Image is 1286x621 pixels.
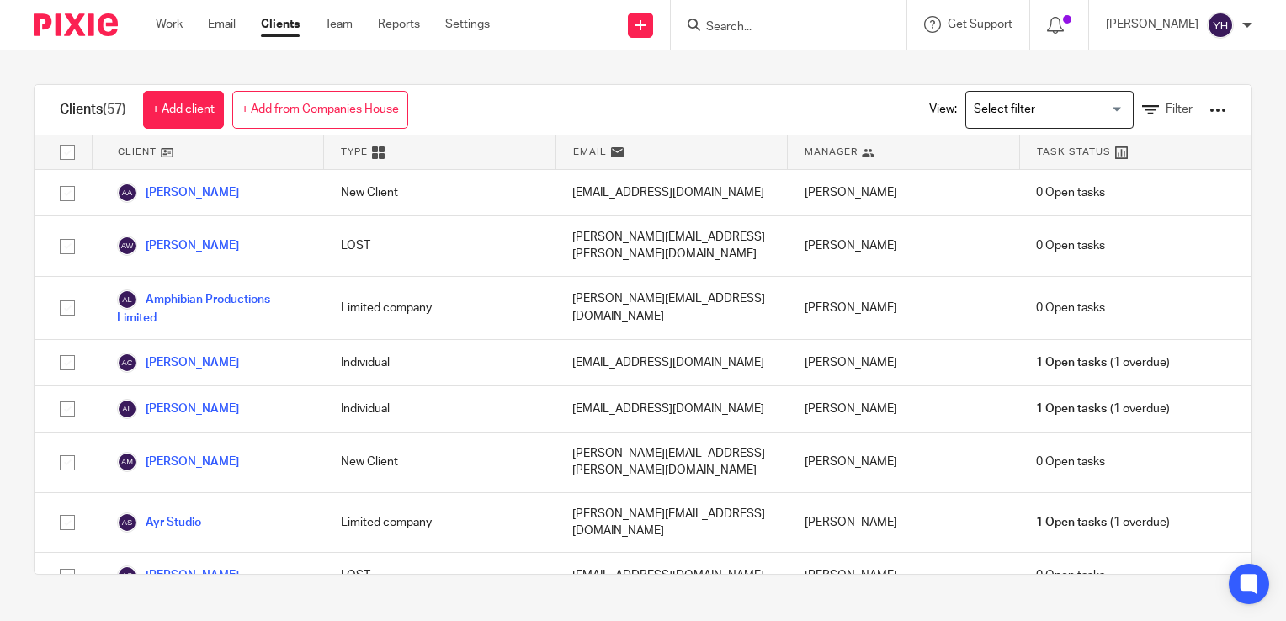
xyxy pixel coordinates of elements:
[117,183,239,203] a: [PERSON_NAME]
[261,16,300,33] a: Clients
[1036,514,1107,531] span: 1 Open tasks
[341,145,368,159] span: Type
[555,433,788,492] div: [PERSON_NAME][EMAIL_ADDRESS][PERSON_NAME][DOMAIN_NAME]
[324,386,556,432] div: Individual
[117,452,137,472] img: svg%3E
[1036,401,1107,417] span: 1 Open tasks
[117,452,239,472] a: [PERSON_NAME]
[788,170,1020,215] div: [PERSON_NAME]
[555,493,788,553] div: [PERSON_NAME][EMAIL_ADDRESS][DOMAIN_NAME]
[324,433,556,492] div: New Client
[1036,354,1169,371] span: (1 overdue)
[555,216,788,276] div: [PERSON_NAME][EMAIL_ADDRESS][PERSON_NAME][DOMAIN_NAME]
[968,95,1124,125] input: Search for option
[1036,567,1105,584] span: 0 Open tasks
[788,553,1020,598] div: [PERSON_NAME]
[34,13,118,36] img: Pixie
[1207,12,1234,39] img: svg%3E
[948,19,1012,30] span: Get Support
[1036,184,1105,201] span: 0 Open tasks
[555,340,788,385] div: [EMAIL_ADDRESS][DOMAIN_NAME]
[788,216,1020,276] div: [PERSON_NAME]
[60,101,126,119] h1: Clients
[324,493,556,553] div: Limited company
[1036,514,1169,531] span: (1 overdue)
[573,145,607,159] span: Email
[117,183,137,203] img: svg%3E
[1036,401,1169,417] span: (1 overdue)
[788,493,1020,553] div: [PERSON_NAME]
[555,277,788,339] div: [PERSON_NAME][EMAIL_ADDRESS][DOMAIN_NAME]
[51,136,83,168] input: Select all
[117,353,239,373] a: [PERSON_NAME]
[117,512,201,533] a: Ayr Studio
[117,289,307,326] a: Amphibian Productions Limited
[788,340,1020,385] div: [PERSON_NAME]
[555,553,788,598] div: [EMAIL_ADDRESS][DOMAIN_NAME]
[118,145,157,159] span: Client
[117,565,137,586] img: svg%3E
[788,277,1020,339] div: [PERSON_NAME]
[156,16,183,33] a: Work
[117,399,137,419] img: svg%3E
[103,103,126,116] span: (57)
[378,16,420,33] a: Reports
[904,85,1226,135] div: View:
[788,386,1020,432] div: [PERSON_NAME]
[208,16,236,33] a: Email
[1037,145,1111,159] span: Task Status
[555,170,788,215] div: [EMAIL_ADDRESS][DOMAIN_NAME]
[325,16,353,33] a: Team
[1036,237,1105,254] span: 0 Open tasks
[117,289,137,310] img: svg%3E
[1166,103,1193,115] span: Filter
[445,16,490,33] a: Settings
[117,512,137,533] img: svg%3E
[324,340,556,385] div: Individual
[143,91,224,129] a: + Add client
[117,236,239,256] a: [PERSON_NAME]
[1036,454,1105,470] span: 0 Open tasks
[232,91,408,129] a: + Add from Companies House
[1036,300,1105,316] span: 0 Open tasks
[1106,16,1198,33] p: [PERSON_NAME]
[324,277,556,339] div: Limited company
[555,386,788,432] div: [EMAIL_ADDRESS][DOMAIN_NAME]
[117,565,239,586] a: [PERSON_NAME]
[704,20,856,35] input: Search
[324,216,556,276] div: LOST
[805,145,858,159] span: Manager
[117,236,137,256] img: svg%3E
[324,170,556,215] div: New Client
[117,353,137,373] img: svg%3E
[117,399,239,419] a: [PERSON_NAME]
[1036,354,1107,371] span: 1 Open tasks
[788,433,1020,492] div: [PERSON_NAME]
[965,91,1134,129] div: Search for option
[324,553,556,598] div: LOST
